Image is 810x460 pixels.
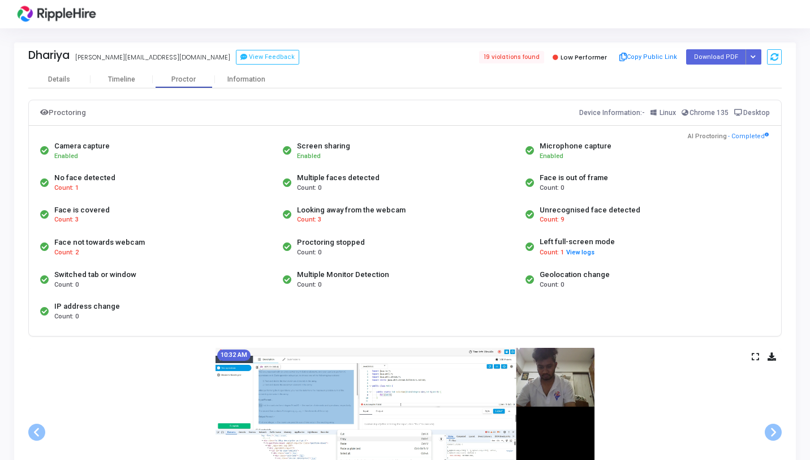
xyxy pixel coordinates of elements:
span: Desktop [743,109,770,117]
div: Dhariya [28,49,70,62]
mat-chip: 10:32 AM [217,350,251,361]
div: Details [48,75,70,84]
button: Download PDF [686,49,746,65]
span: Count: 0 [54,280,79,290]
button: View logs [566,248,595,258]
span: AI Proctoring [688,132,727,142]
span: Count: 1 [54,184,79,193]
div: Timeline [108,75,135,84]
span: Count: 0 [54,312,79,322]
div: Device Information:- [579,106,770,120]
div: Button group with nested dropdown [746,49,761,65]
div: [PERSON_NAME][EMAIL_ADDRESS][DOMAIN_NAME] [75,53,230,62]
div: Proctor [153,75,215,84]
div: Screen sharing [297,140,350,152]
div: No face detected [54,172,115,184]
span: Count: 3 [54,215,79,225]
div: Face is covered [54,205,110,216]
span: Low Performer [561,53,607,62]
span: Linux [660,109,676,117]
span: Count: 1 [540,248,564,258]
button: View Feedback [236,50,299,65]
span: 19 violations found [479,51,544,63]
span: Count: 0 [297,184,321,193]
div: Switched tab or window [54,269,136,280]
span: Enabled [54,152,78,160]
div: Microphone capture [540,140,611,152]
div: Unrecognised face detected [540,205,640,216]
span: - Completed [728,132,769,142]
span: Count: 0 [297,280,321,290]
div: Proctoring [40,106,86,120]
div: Multiple Monitor Detection [297,269,389,280]
span: Count: 3 [297,215,321,225]
div: Multiple faces detected [297,172,380,184]
span: Count: 2 [54,248,79,258]
span: Count: 0 [540,280,564,290]
span: Enabled [540,152,563,160]
span: Count: 0 [297,248,321,258]
div: Face not towards webcam [54,237,145,248]
span: Count: 0 [540,184,564,193]
div: Proctoring stopped [297,237,365,248]
div: Geolocation change [540,269,610,280]
button: Copy Public Link [615,49,680,66]
div: Information [215,75,277,84]
div: Camera capture [54,140,110,152]
img: logo [14,3,99,25]
div: Face is out of frame [540,172,608,184]
span: Chrome 135 [690,109,729,117]
div: Left full-screen mode [540,236,615,248]
div: IP address change [54,301,120,312]
div: Looking away from the webcam [297,205,406,216]
span: Count: 9 [540,215,564,225]
span: Enabled [297,152,321,160]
